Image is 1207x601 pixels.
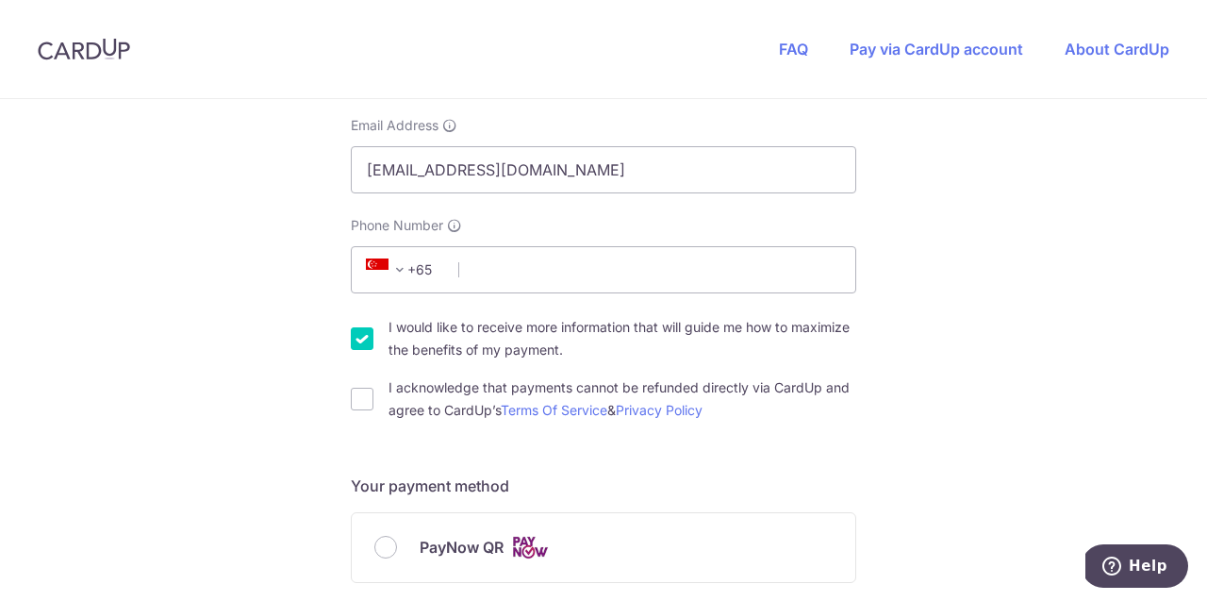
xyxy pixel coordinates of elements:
[38,38,130,60] img: CardUp
[850,40,1023,58] a: Pay via CardUp account
[389,316,856,361] label: I would like to receive more information that will guide me how to maximize the benefits of my pa...
[779,40,808,58] a: FAQ
[511,536,549,559] img: Cards logo
[351,475,856,497] h5: Your payment method
[351,146,856,193] input: Email address
[374,536,833,559] div: PayNow QR Cards logo
[616,402,703,418] a: Privacy Policy
[351,116,438,135] span: Email Address
[366,259,411,281] span: +65
[389,376,856,422] label: I acknowledge that payments cannot be refunded directly via CardUp and agree to CardUp’s &
[1065,40,1169,58] a: About CardUp
[360,259,445,281] span: +65
[420,536,504,559] span: PayNow QR
[1085,544,1188,592] iframe: Opens a widget where you can find more information
[351,216,443,235] span: Phone Number
[501,402,607,418] a: Terms Of Service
